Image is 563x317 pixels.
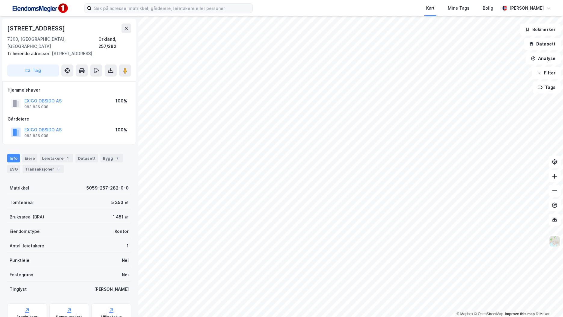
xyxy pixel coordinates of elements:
div: Tomteareal [10,199,34,206]
span: Tilhørende adresser: [7,51,52,56]
div: [STREET_ADDRESS] [7,24,66,33]
div: Kontor [115,228,129,235]
div: Eiere [22,154,37,162]
div: Orkland, 257/282 [98,36,131,50]
button: Bokmerker [520,24,561,36]
div: Bolig [483,5,493,12]
div: ESG [7,165,20,173]
button: Tag [7,64,59,77]
div: 5 353 ㎡ [111,199,129,206]
img: F4PB6Px+NJ5v8B7XTbfpPpyloAAAAASUVORK5CYII= [10,2,70,15]
div: Kart [426,5,435,12]
div: Bruksareal (BRA) [10,213,44,221]
div: Hjemmelshaver [8,86,131,94]
div: Bygg [100,154,123,162]
div: 100% [115,126,127,133]
input: Søk på adresse, matrikkel, gårdeiere, leietakere eller personer [92,4,252,13]
div: Eiendomstype [10,228,40,235]
img: Z [549,236,560,247]
div: Matrikkel [10,184,29,192]
div: Kontrollprogram for chat [533,288,563,317]
div: Datasett [75,154,98,162]
div: 983 836 038 [24,105,48,109]
div: 1 [65,155,71,161]
a: Mapbox [457,312,473,316]
div: Antall leietakere [10,242,44,250]
div: Festegrunn [10,271,33,278]
div: Transaksjoner [23,165,64,173]
div: 2 [114,155,120,161]
div: [PERSON_NAME] [94,286,129,293]
button: Analyse [526,52,561,64]
div: 5059-257-282-0-0 [86,184,129,192]
div: [STREET_ADDRESS] [7,50,126,57]
div: Nei [122,257,129,264]
div: Tinglyst [10,286,27,293]
div: Mine Tags [448,5,469,12]
div: 983 836 038 [24,133,48,138]
a: Improve this map [505,312,535,316]
iframe: Chat Widget [533,288,563,317]
button: Datasett [524,38,561,50]
div: [PERSON_NAME] [509,5,544,12]
div: Punktleie [10,257,29,264]
button: Filter [532,67,561,79]
button: Tags [533,81,561,93]
div: 5 [55,166,61,172]
div: 1 [127,242,129,250]
div: Leietakere [40,154,73,162]
div: 7300, [GEOGRAPHIC_DATA], [GEOGRAPHIC_DATA] [7,36,98,50]
div: Nei [122,271,129,278]
a: OpenStreetMap [474,312,503,316]
div: 100% [115,97,127,105]
div: 1 451 ㎡ [113,213,129,221]
div: Gårdeiere [8,115,131,123]
div: Info [7,154,20,162]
